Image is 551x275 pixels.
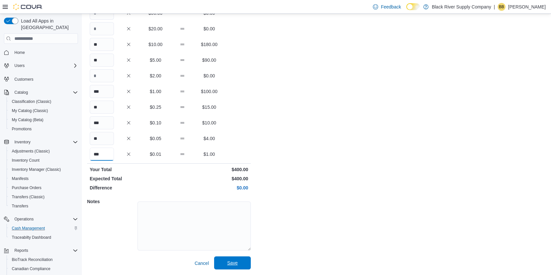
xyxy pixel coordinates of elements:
[1,61,81,70] button: Users
[9,107,51,115] a: My Catalog (Classic)
[14,63,25,68] span: Users
[7,115,81,124] button: My Catalog (Beta)
[143,41,168,48] p: $10.00
[143,25,168,32] p: $20.00
[1,88,81,97] button: Catalog
[90,22,114,35] input: Quantity
[7,147,81,156] button: Adjustments (Classic)
[90,185,168,191] p: Difference
[90,54,114,67] input: Quantity
[9,256,78,264] span: BioTrack Reconciliation
[9,193,78,201] span: Transfers (Classic)
[12,194,45,200] span: Transfers (Classic)
[12,75,78,83] span: Customers
[7,202,81,211] button: Transfers
[7,156,81,165] button: Inventory Count
[7,255,81,264] button: BioTrack Reconciliation
[9,125,34,133] a: Promotions
[1,215,81,224] button: Operations
[9,265,53,273] a: Canadian Compliance
[197,135,221,142] p: $4.00
[90,85,114,98] input: Quantity
[9,116,46,124] a: My Catalog (Beta)
[9,184,44,192] a: Purchase Orders
[381,4,401,10] span: Feedback
[9,166,64,173] a: Inventory Manager (Classic)
[9,147,78,155] span: Adjustments (Classic)
[170,185,248,191] p: $0.00
[90,101,114,114] input: Quantity
[12,149,50,154] span: Adjustments (Classic)
[9,98,78,105] span: Classification (Classic)
[498,3,505,11] div: Brandon Blount
[9,107,78,115] span: My Catalog (Classic)
[9,234,54,241] a: Traceabilty Dashboard
[14,50,25,55] span: Home
[87,195,136,208] h5: Notes
[90,132,114,145] input: Quantity
[9,202,31,210] a: Transfers
[9,234,78,241] span: Traceabilty Dashboard
[9,202,78,210] span: Transfers
[12,247,78,254] span: Reports
[214,256,251,269] button: Save
[13,4,43,10] img: Cova
[12,235,51,240] span: Traceabilty Dashboard
[12,167,61,172] span: Inventory Manager (Classic)
[143,88,168,95] p: $1.00
[143,73,168,79] p: $2.00
[12,62,78,70] span: Users
[197,73,221,79] p: $0.00
[494,3,495,11] p: |
[1,137,81,147] button: Inventory
[9,116,78,124] span: My Catalog (Beta)
[12,99,51,104] span: Classification (Classic)
[14,248,28,253] span: Reports
[7,106,81,115] button: My Catalog (Classic)
[90,69,114,82] input: Quantity
[12,138,33,146] button: Inventory
[197,151,221,157] p: $1.00
[1,246,81,255] button: Reports
[12,203,28,209] span: Transfers
[9,256,55,264] a: BioTrack Reconciliation
[12,89,78,96] span: Catalog
[14,139,30,145] span: Inventory
[1,74,81,84] button: Customers
[197,120,221,126] p: $10.00
[12,247,31,254] button: Reports
[406,3,420,10] input: Dark Mode
[370,0,403,13] a: Feedback
[499,3,504,11] span: BB
[12,138,78,146] span: Inventory
[12,257,53,262] span: BioTrack Reconciliation
[7,264,81,273] button: Canadian Compliance
[9,193,47,201] a: Transfers (Classic)
[143,104,168,110] p: $0.25
[9,156,78,164] span: Inventory Count
[143,120,168,126] p: $0.10
[18,18,78,31] span: Load All Apps in [GEOGRAPHIC_DATA]
[170,175,248,182] p: $400.00
[9,125,78,133] span: Promotions
[170,166,248,173] p: $400.00
[192,257,211,270] button: Cancel
[197,88,221,95] p: $100.00
[12,176,28,181] span: Manifests
[9,184,78,192] span: Purchase Orders
[12,62,27,70] button: Users
[12,158,40,163] span: Inventory Count
[7,97,81,106] button: Classification (Classic)
[197,57,221,63] p: $90.00
[7,124,81,134] button: Promotions
[9,224,47,232] a: Cash Management
[14,217,34,222] span: Operations
[7,183,81,192] button: Purchase Orders
[9,147,52,155] a: Adjustments (Classic)
[197,41,221,48] p: $180.00
[90,148,114,161] input: Quantity
[12,75,36,83] a: Customers
[9,175,31,183] a: Manifests
[197,25,221,32] p: $0.00
[12,117,44,122] span: My Catalog (Beta)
